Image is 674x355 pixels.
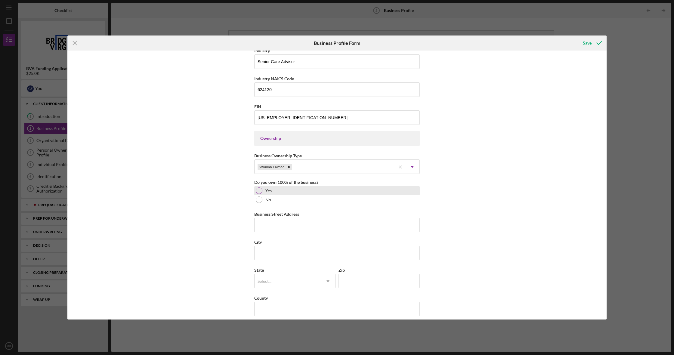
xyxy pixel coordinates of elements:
[265,197,271,202] label: No
[258,164,286,170] div: Woman-Owned
[254,76,294,81] label: Industry NAICS Code
[254,295,268,301] label: County
[254,104,261,109] label: EIN
[339,267,345,273] label: Zip
[583,37,592,49] div: Save
[577,37,607,49] button: Save
[254,48,270,53] label: Industry
[286,164,292,170] div: Remove Woman-Owned
[254,180,420,185] div: Do you own 100% of the business?
[314,40,360,46] h6: Business Profile Form
[258,279,271,284] div: Select...
[254,239,262,245] label: City
[254,211,299,217] label: Business Street Address
[265,188,272,193] label: Yes
[260,136,414,141] div: Ownership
